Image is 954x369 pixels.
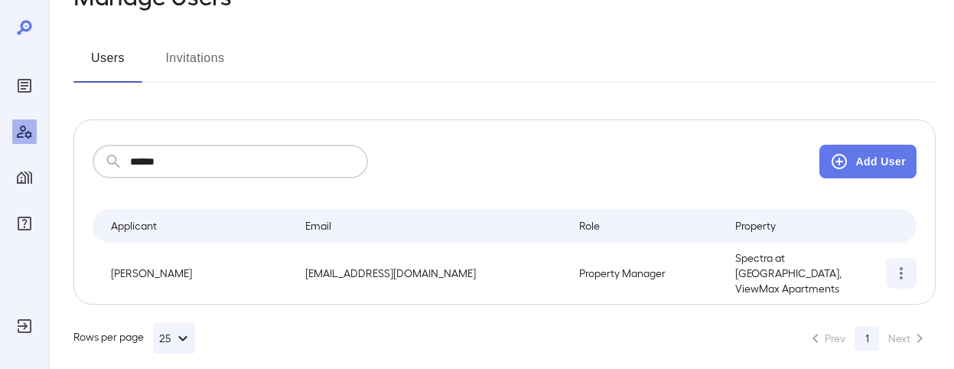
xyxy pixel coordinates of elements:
p: [EMAIL_ADDRESS][DOMAIN_NAME] [305,266,555,281]
th: Applicant [93,209,293,243]
button: page 1 [855,326,879,351]
div: Rows per page [73,323,195,354]
nav: pagination navigation [799,326,936,351]
button: Users [73,46,142,83]
p: [PERSON_NAME] [111,266,281,281]
div: Reports [12,73,37,98]
div: Manage Properties [12,165,37,190]
button: Invitations [161,46,230,83]
table: simple table [93,209,917,304]
button: 25 [153,323,195,354]
p: Property Manager [579,266,710,281]
p: Spectra at [GEOGRAPHIC_DATA], ViewMax Apartments [735,250,845,296]
th: Role [567,209,722,243]
div: FAQ [12,211,37,236]
div: Log Out [12,314,37,338]
button: Add User [819,145,917,178]
th: Email [293,209,567,243]
th: Property [723,209,857,243]
div: Manage Users [12,119,37,144]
